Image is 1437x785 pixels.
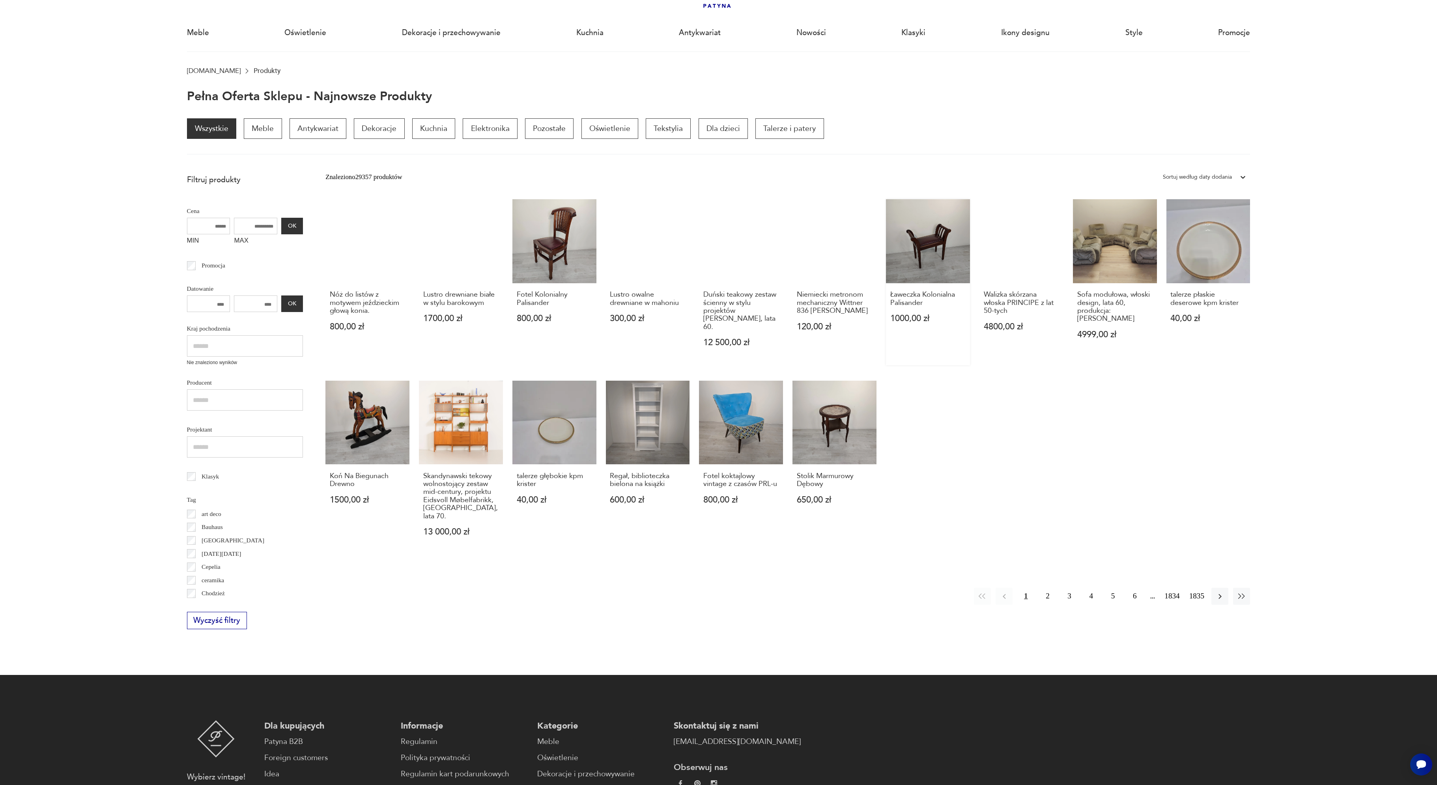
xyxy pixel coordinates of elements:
a: Style [1125,15,1143,51]
a: Ławeczka Kolonialna PalisanderŁaweczka Kolonialna Palisander1000,00 zł [886,199,970,365]
p: Projektant [187,424,303,435]
button: 6 [1126,588,1143,605]
p: 300,00 zł [610,314,685,323]
p: 650,00 zł [797,496,872,504]
p: Promocja [202,260,225,271]
a: Oświetlenie [537,752,664,764]
h3: Fotel Kolonialny Palisander [517,291,592,307]
a: Sofa modułowa, włoski design, lata 60, produkcja: WłochySofa modułowa, włoski design, lata 60, pr... [1073,199,1157,365]
a: [EMAIL_ADDRESS][DOMAIN_NAME] [674,736,801,748]
h1: Pełna oferta sklepu - najnowsze produkty [187,90,432,103]
h3: Sofa modułowa, włoski design, lata 60, produkcja: [PERSON_NAME] [1077,291,1153,323]
a: Fotel Kolonialny PalisanderFotel Kolonialny Palisander800,00 zł [512,199,596,365]
a: Nowości [796,15,826,51]
p: 800,00 zł [517,314,592,323]
a: Tekstylia [646,118,691,139]
p: Skontaktuj się z nami [674,720,801,732]
a: Elektronika [463,118,517,139]
a: Lustro owalne drewniane w mahoniuLustro owalne drewniane w mahoniu300,00 zł [606,199,690,365]
a: Patyna B2B [264,736,391,748]
a: Wszystkie [187,118,236,139]
a: Dekoracje i przechowywanie [537,768,664,780]
p: 1500,00 zł [330,496,405,504]
a: Meble [187,15,209,51]
p: 4800,00 zł [984,323,1059,331]
p: 12 500,00 zł [703,338,779,347]
button: OK [281,218,303,234]
a: Oświetlenie [284,15,326,51]
button: 2 [1039,588,1056,605]
p: 800,00 zł [330,323,405,331]
p: 600,00 zł [610,496,685,504]
h3: Lustro drewniane białe w stylu barokowym [423,291,499,307]
label: MIN [187,234,230,249]
p: 800,00 zł [703,496,779,504]
p: ceramika [202,575,224,585]
p: Wybierz vintage! [187,772,245,783]
a: Talerze i patery [755,118,824,139]
a: Oświetlenie [581,118,638,139]
p: 1700,00 zł [423,314,499,323]
a: Meble [244,118,282,139]
a: Polityka prywatności [401,752,528,764]
a: Lustro drewniane białe w stylu barokowymLustro drewniane białe w stylu barokowym1700,00 zł [419,199,503,365]
h3: Nóż do listów z motywem jeździeckim głową konia. [330,291,405,315]
p: Kategorie [537,720,664,732]
p: 1000,00 zł [890,314,966,323]
p: 120,00 zł [797,323,872,331]
h3: Niemiecki metronom mechaniczny Wittner 836 [PERSON_NAME] [797,291,872,315]
p: Datowanie [187,284,303,294]
iframe: Smartsupp widget button [1410,753,1432,776]
a: Antykwariat [290,118,346,139]
button: Wyczyść filtry [187,612,247,629]
div: Sortuj według daty dodania [1163,172,1232,182]
p: Dla kupujących [264,720,391,732]
a: Ikony designu [1001,15,1050,51]
a: talerze głębokie kpm kristertalerze głębokie kpm krister40,00 zł [512,381,596,555]
h3: Duński teakowy zestaw ścienny w stylu projektów [PERSON_NAME], lata 60. [703,291,779,331]
a: Pozostałe [525,118,574,139]
a: Antykwariat [679,15,721,51]
h3: Ławeczka Kolonialna Palisander [890,291,966,307]
h3: Koń Na Biegunach Drewno [330,472,405,488]
p: Obserwuj nas [674,762,801,773]
h3: talerze płaskie deserowe kpm krister [1170,291,1246,307]
a: Regulamin kart podarunkowych [401,768,528,780]
p: Producent [187,378,303,388]
a: Kuchnia [576,15,604,51]
a: Kuchnia [412,118,455,139]
h3: Skandynawski tekowy wolnostojący zestaw mid-century, projektu Eidsvoll Møbelfabrikk, [GEOGRAPHIC_... [423,472,499,520]
a: Fotel koktajlowy vintage z czasów PRL-uFotel koktajlowy vintage z czasów PRL-u800,00 zł [699,381,783,555]
a: Idea [264,768,391,780]
p: Dekoracje [354,118,404,139]
a: Meble [537,736,664,748]
button: 1 [1017,588,1034,605]
a: Dekoracje i przechowywanie [402,15,501,51]
p: Nie znaleziono wyników [187,359,303,366]
a: Klasyki [901,15,925,51]
a: Dla dzieci [699,118,748,139]
a: Niemiecki metronom mechaniczny Wittner 836 Taktell PiccoloNiemiecki metronom mechaniczny Wittner ... [792,199,876,365]
p: [DATE][DATE] [202,549,241,559]
button: OK [281,295,303,312]
p: art deco [202,509,221,519]
a: Nóż do listów z motywem jeździeckim głową konia.Nóż do listów z motywem jeździeckim głową konia.8... [325,199,409,365]
button: 5 [1104,588,1121,605]
p: [GEOGRAPHIC_DATA] [202,535,264,546]
p: 13 000,00 zł [423,528,499,536]
a: Regał, biblioteczka bielona na książkiRegał, biblioteczka bielona na książki600,00 zł [606,381,690,555]
button: 3 [1061,588,1078,605]
p: Cepelia [202,562,221,572]
button: 1835 [1187,588,1207,605]
p: Chodzież [202,588,225,598]
button: 1834 [1162,588,1182,605]
p: Ćmielów [202,602,224,612]
a: Promocje [1218,15,1250,51]
p: Produkty [254,67,280,75]
p: Cena [187,206,303,216]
